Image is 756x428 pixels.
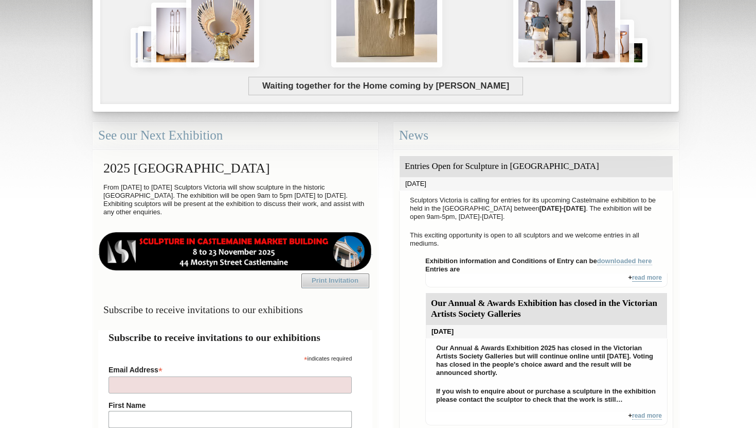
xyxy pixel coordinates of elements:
[98,300,372,320] h3: Subscribe to receive invitations to our exhibitions
[109,363,352,375] label: Email Address
[632,412,662,420] a: read more
[393,122,679,149] div: News
[400,177,673,191] div: [DATE]
[632,274,662,282] a: read more
[93,122,378,149] div: See our Next Exhibition
[426,325,667,338] div: [DATE]
[109,401,352,409] label: First Name
[425,412,668,425] div: +
[405,229,668,250] p: This exciting opportunity is open to all sculptors and we welcome entries in all mediums.
[431,385,662,406] p: If you wish to enquire about or purchase a sculpture in the exhibition please contact the sculpto...
[98,232,372,270] img: castlemaine-ldrbd25v2.png
[301,273,369,288] a: Print Invitation
[539,204,586,212] strong: [DATE]-[DATE]
[425,257,652,265] strong: Exhibition information and Conditions of Entry can be
[597,257,652,265] a: downloaded here
[248,77,523,95] span: Waiting together for the Home coming by [PERSON_NAME]
[405,194,668,224] p: Sculptors Victoria is calling for entries for its upcoming Castelmaine exhibition to be held in t...
[425,273,668,287] div: +
[109,330,362,345] h2: Subscribe to receive invitations to our exhibitions
[426,293,667,325] div: Our Annual & Awards Exhibition has closed in the Victorian Artists Society Galleries
[400,156,673,177] div: Entries Open for Sculpture in [GEOGRAPHIC_DATA]
[98,181,372,219] p: From [DATE] to [DATE] Sculptors Victoria will show sculpture in the historic [GEOGRAPHIC_DATA]. T...
[98,156,372,181] h2: 2025 [GEOGRAPHIC_DATA]
[431,341,662,380] p: Our Annual & Awards Exhibition 2025 has closed in the Victorian Artists Society Galleries but wil...
[109,353,352,363] div: indicates required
